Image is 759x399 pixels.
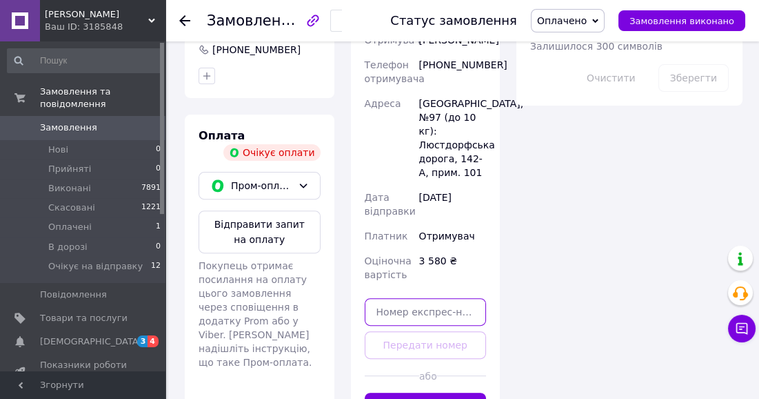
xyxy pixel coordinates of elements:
span: Телефон отримувача [365,59,425,84]
button: Чат з покупцем [728,315,756,342]
div: 3 580 ₴ [416,249,489,287]
span: Адреса [365,98,401,109]
span: Повідомлення [40,289,107,301]
button: Відправити запит на оплату [199,211,321,253]
div: Отримувач [416,224,489,249]
span: Оціночна вартість [365,255,412,280]
span: 0 [156,144,161,156]
span: 7891 [141,182,161,195]
span: Покупець отримає посилання на оплату цього замовлення через сповіщення в додатку Prom або у Viber... [199,260,312,368]
div: Очікує оплати [223,144,321,161]
button: Замовлення виконано [618,10,745,31]
div: Повернутися назад [179,14,190,28]
span: Скасовані [48,202,95,214]
div: [PHONE_NUMBER] [416,52,489,91]
div: Статус замовлення [390,14,517,28]
span: Товари та послуги [40,312,128,324]
span: 12 [151,260,161,273]
span: або [419,369,432,383]
span: 1 [156,221,161,233]
span: 1221 [141,202,161,214]
span: Оплата [199,129,245,142]
span: Замовлення [40,121,97,134]
span: Залишилося 300 символів [530,41,662,52]
span: Замовлення виконано [629,16,734,26]
span: Нові [48,144,68,156]
div: Ваш ID: 3185848 [45,21,165,33]
span: [DEMOGRAPHIC_DATA] [40,335,142,348]
span: Оплачені [48,221,92,233]
span: 4 [148,335,159,347]
span: Пром-оплата [231,178,292,193]
span: Очікує на відправку [48,260,143,273]
span: В дорозі [48,241,88,253]
span: Оплачено [537,15,587,26]
span: Дата відправки [365,192,416,217]
span: Показники роботи компанії [40,359,128,384]
span: JIN [45,8,148,21]
span: 3 [137,335,148,347]
div: [PHONE_NUMBER] [211,43,302,57]
input: Номер експрес-накладної [365,298,487,326]
span: Прийняті [48,163,91,175]
div: [DATE] [416,185,489,224]
span: 0 [156,163,161,175]
span: Замовлення та повідомлення [40,86,165,110]
span: Платник [365,231,408,242]
input: Пошук [7,48,162,73]
span: Виконані [48,182,91,195]
span: Замовлення [207,12,299,29]
span: 0 [156,241,161,253]
div: [GEOGRAPHIC_DATA], №97 (до 10 кг): Люстдорфська дорога, 142-А, прим. 101 [416,91,489,185]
